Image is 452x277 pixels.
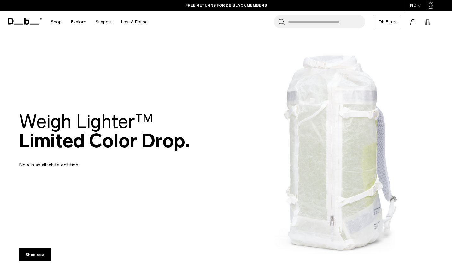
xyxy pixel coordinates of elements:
a: Support [96,11,112,33]
span: Weigh Lighter™ [19,110,153,133]
a: Shop [51,11,62,33]
a: Lost & Found [121,11,148,33]
nav: Main Navigation [46,11,152,33]
a: FREE RETURNS FOR DB BLACK MEMBERS [185,3,267,8]
a: Shop now [19,248,51,261]
a: Db Black [375,15,401,28]
a: Explore [71,11,86,33]
h2: Limited Color Drop. [19,112,190,150]
p: Now in an all white edtition. [19,154,170,169]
